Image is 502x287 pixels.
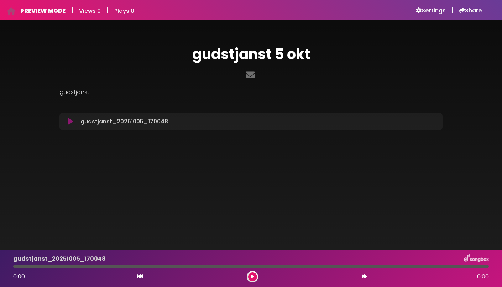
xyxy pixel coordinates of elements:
[459,7,482,14] a: Share
[416,7,446,14] a: Settings
[71,6,73,14] h5: |
[80,117,168,126] p: gudstjanst_20251005_170048
[451,6,454,14] h5: |
[114,7,134,14] h6: Plays 0
[106,6,109,14] h5: |
[59,88,443,97] p: gudstjanst
[79,7,101,14] h6: Views 0
[20,7,66,14] h6: PREVIEW MODE
[59,46,443,63] h1: gudstjanst 5 okt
